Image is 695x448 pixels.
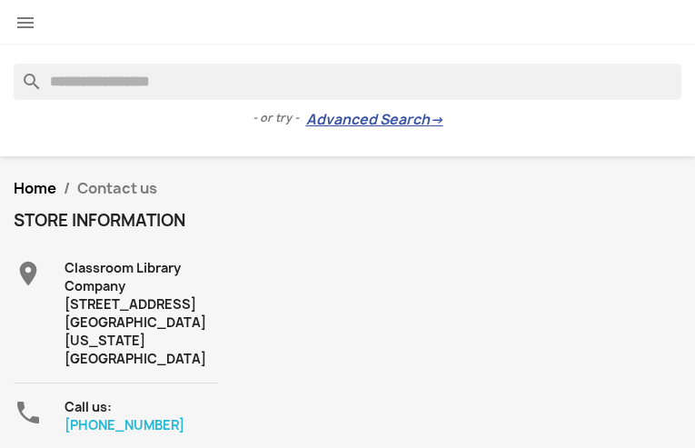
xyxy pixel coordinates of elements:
input: Search [14,64,681,100]
i:  [14,259,43,288]
h4: Store information [14,212,218,230]
a: Home [14,178,56,198]
a: Advanced Search→ [306,111,443,129]
i:  [14,398,43,427]
i: search [14,64,35,85]
a: [PHONE_NUMBER] [65,416,184,433]
div: Call us: [65,398,218,434]
div: Classroom Library Company [STREET_ADDRESS] [GEOGRAPHIC_DATA][US_STATE] [GEOGRAPHIC_DATA] [65,259,218,368]
span: → [430,111,443,129]
span: - or try - [253,109,306,127]
i:  [15,12,36,34]
span: Contact us [77,178,157,198]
